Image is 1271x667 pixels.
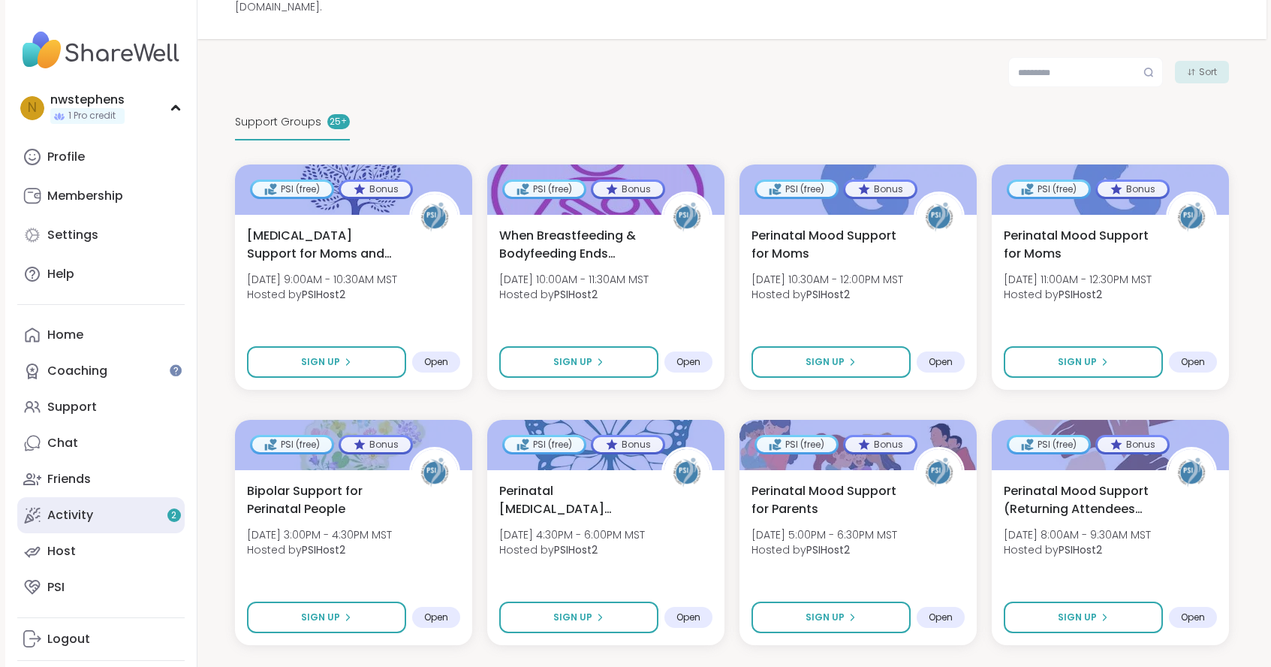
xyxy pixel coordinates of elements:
a: Membership [17,178,185,214]
div: Support [47,399,97,415]
div: Bonus [593,437,663,452]
a: Activity2 [17,497,185,533]
span: Hosted by [1004,287,1152,302]
div: Bonus [1098,182,1167,197]
img: PSIHost2 [664,449,710,496]
span: Open [424,356,448,368]
span: Sign Up [806,611,845,624]
div: PSI (free) [252,182,332,197]
img: ShareWell Nav Logo [17,24,185,77]
span: Open [929,356,953,368]
span: Bipolar Support for Perinatal People [247,482,393,518]
span: Open [1181,356,1205,368]
span: Sign Up [301,611,340,624]
span: When Breastfeeding & Bodyfeeding Ends Before Ready [499,227,645,263]
span: Open [676,611,700,623]
div: PSI (free) [757,182,836,197]
img: PSIHost2 [1168,194,1215,240]
button: Sign Up [751,346,911,378]
span: Open [424,611,448,623]
span: Hosted by [247,542,392,557]
span: Perinatal Mood Support for Moms [1004,227,1149,263]
span: 2 [171,509,176,522]
img: PSIHost2 [411,194,458,240]
div: Bonus [593,182,663,197]
span: Open [1181,611,1205,623]
div: Settings [47,227,98,243]
div: Help [47,266,74,282]
span: Open [929,611,953,623]
a: Home [17,317,185,353]
div: Friends [47,471,91,487]
b: PSIHost2 [1059,287,1102,302]
img: PSIHost2 [916,449,962,496]
span: Sign Up [1058,355,1097,369]
span: Perinatal Mood Support for Parents [751,482,897,518]
div: 25 [327,114,350,129]
div: PSI [47,579,65,596]
div: Coaching [47,363,107,379]
img: PSIHost2 [1168,449,1215,496]
img: PSIHost2 [411,449,458,496]
span: Hosted by [499,542,645,557]
span: Hosted by [751,542,897,557]
a: Host [17,533,185,569]
a: Help [17,256,185,292]
span: [DATE] 4:30PM - 6:00PM MST [499,527,645,542]
span: Perinatal Mood Support (Returning Attendees Only) [1004,482,1149,518]
span: Sort [1199,65,1217,79]
div: PSI (free) [504,437,584,452]
div: Membership [47,188,123,204]
img: PSIHost2 [916,194,962,240]
div: Chat [47,435,78,451]
span: [MEDICAL_DATA] Support for Moms and Birthing People [247,227,393,263]
div: Bonus [341,437,411,452]
a: PSI [17,569,185,605]
span: Sign Up [1058,611,1097,624]
span: Sign Up [806,355,845,369]
span: Support Groups [235,114,321,130]
div: PSI (free) [252,437,332,452]
div: Home [47,327,83,343]
a: Support [17,389,185,425]
a: Profile [17,139,185,175]
span: [DATE] 10:30AM - 12:00PM MST [751,272,903,287]
span: [DATE] 8:00AM - 9:30AM MST [1004,527,1151,542]
a: Chat [17,425,185,461]
a: Friends [17,461,185,497]
span: Hosted by [499,287,649,302]
span: Open [676,356,700,368]
a: Logout [17,621,185,657]
iframe: Spotlight [170,364,182,376]
button: Sign Up [247,602,406,633]
b: PSIHost2 [554,542,598,557]
button: Sign Up [1004,602,1163,633]
span: Perinatal Mood Support for Moms [751,227,897,263]
button: Sign Up [499,346,658,378]
img: PSIHost2 [664,194,710,240]
pre: + [341,115,346,128]
b: PSIHost2 [554,287,598,302]
a: Coaching [17,353,185,389]
span: [DATE] 3:00PM - 4:30PM MST [247,527,392,542]
span: Perinatal [MEDICAL_DATA] Support for Survivors [499,482,645,518]
div: nwstephens [50,92,125,108]
b: PSIHost2 [1059,542,1102,557]
span: [DATE] 5:00PM - 6:30PM MST [751,527,897,542]
span: Sign Up [301,355,340,369]
span: Sign Up [553,611,592,624]
div: Bonus [845,437,915,452]
a: Settings [17,217,185,253]
b: PSIHost2 [806,542,850,557]
span: Hosted by [1004,542,1151,557]
span: [DATE] 11:00AM - 12:30PM MST [1004,272,1152,287]
div: Host [47,543,76,560]
button: Sign Up [499,602,658,633]
span: Sign Up [553,355,592,369]
div: Logout [47,631,90,647]
div: PSI (free) [1009,182,1089,197]
div: Bonus [845,182,915,197]
div: Activity [47,507,93,524]
span: [DATE] 10:00AM - 11:30AM MST [499,272,649,287]
span: [DATE] 9:00AM - 10:30AM MST [247,272,397,287]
